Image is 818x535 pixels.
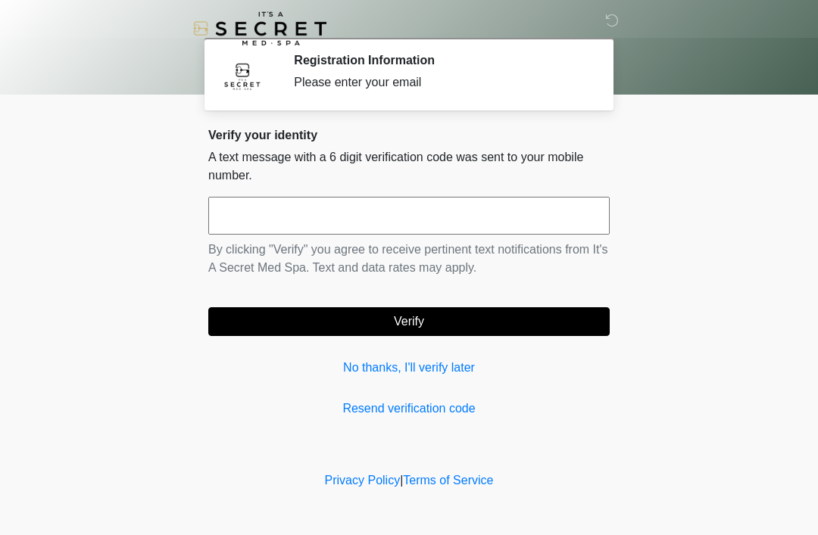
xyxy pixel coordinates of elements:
[400,474,403,487] a: |
[208,148,610,185] p: A text message with a 6 digit verification code was sent to your mobile number.
[325,474,401,487] a: Privacy Policy
[220,53,265,98] img: Agent Avatar
[193,11,326,45] img: It's A Secret Med Spa Logo
[208,128,610,142] h2: Verify your identity
[294,53,587,67] h2: Registration Information
[208,359,610,377] a: No thanks, I'll verify later
[294,73,587,92] div: Please enter your email
[208,400,610,418] a: Resend verification code
[403,474,493,487] a: Terms of Service
[208,241,610,277] p: By clicking "Verify" you agree to receive pertinent text notifications from It's A Secret Med Spa...
[208,307,610,336] button: Verify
